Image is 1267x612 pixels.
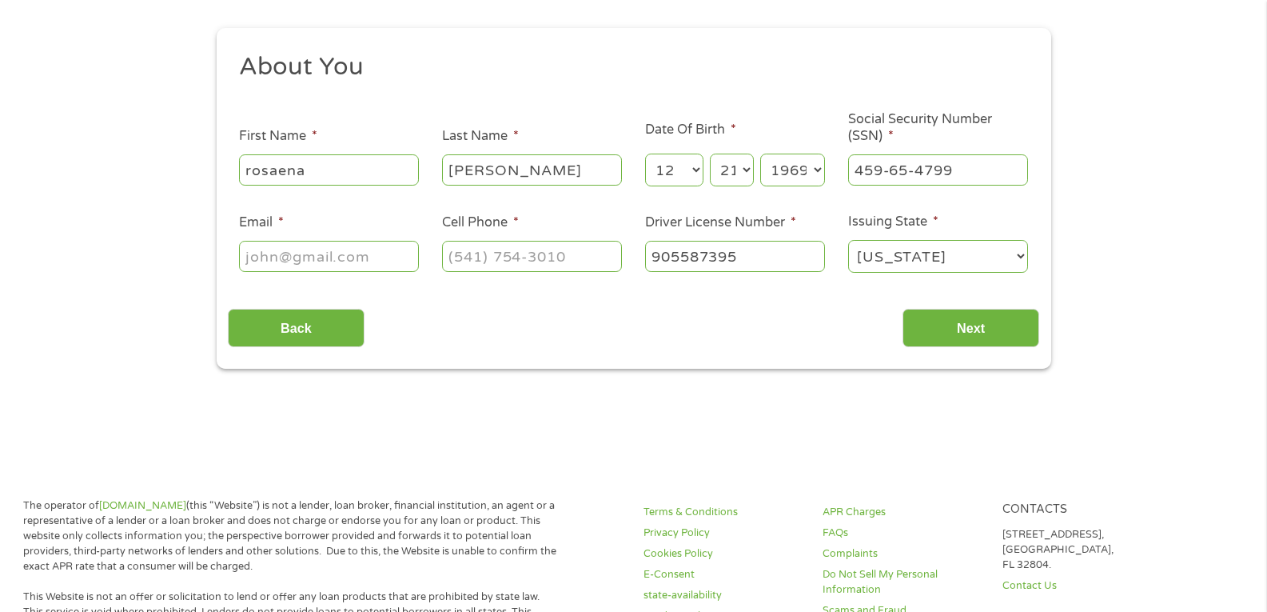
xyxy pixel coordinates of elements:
a: Do Not Sell My Personal Information [823,567,982,598]
label: Social Security Number (SSN) [848,111,1028,145]
label: Cell Phone [442,214,519,231]
input: john@gmail.com [239,241,419,271]
a: [DOMAIN_NAME] [99,499,186,512]
p: The operator of (this “Website”) is not a lender, loan broker, financial institution, an agent or... [23,498,562,574]
label: Issuing State [848,214,938,230]
input: John [239,154,419,185]
label: Last Name [442,128,519,145]
a: E-Consent [643,567,803,582]
label: Date Of Birth [645,122,736,138]
a: Cookies Policy [643,546,803,562]
a: FAQs [823,526,982,541]
label: Driver License Number [645,214,796,231]
input: Back [228,309,365,348]
label: Email [239,214,284,231]
h2: About You [239,51,1016,83]
a: Privacy Policy [643,526,803,541]
input: Next [902,309,1039,348]
a: Complaints [823,546,982,562]
p: [STREET_ADDRESS], [GEOGRAPHIC_DATA], FL 32804. [1002,527,1162,573]
label: First Name [239,128,317,145]
h4: Contacts [1002,502,1162,518]
a: Contact Us [1002,578,1162,594]
a: APR Charges [823,505,982,520]
input: 078-05-1120 [848,154,1028,185]
a: Terms & Conditions [643,505,803,520]
input: Smith [442,154,622,185]
a: state-availability [643,588,803,603]
input: (541) 754-3010 [442,241,622,271]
